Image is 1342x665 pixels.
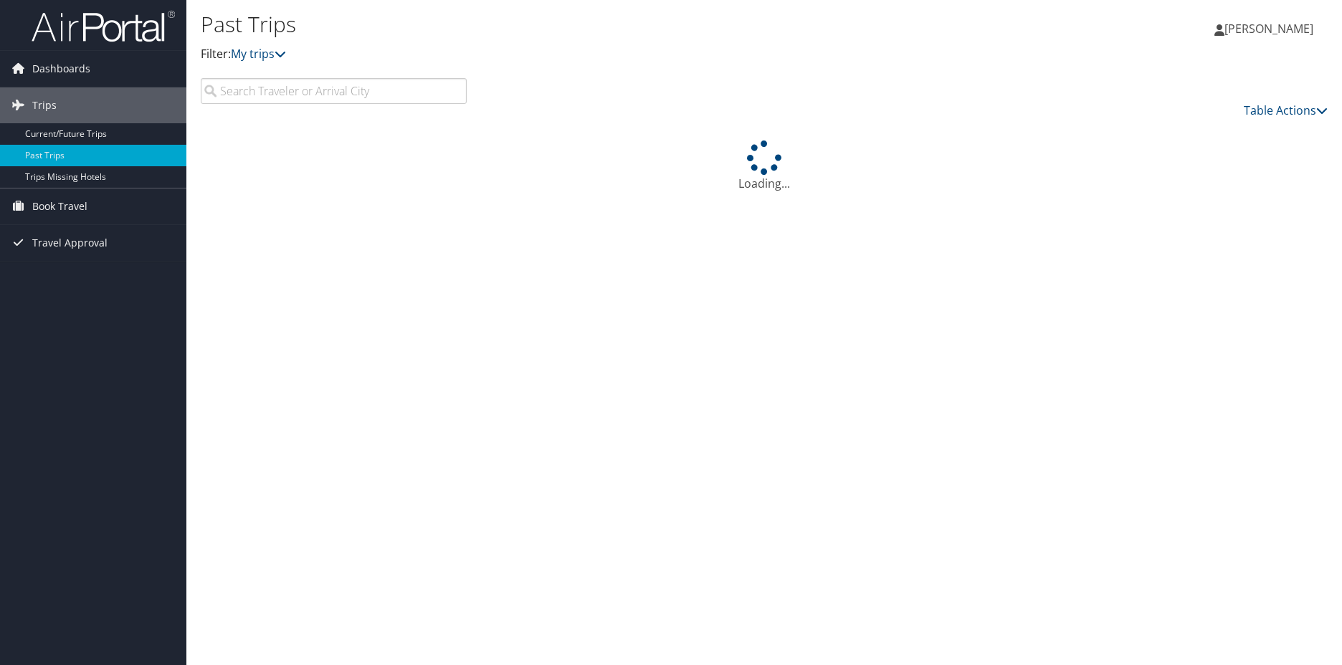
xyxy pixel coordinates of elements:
span: [PERSON_NAME] [1224,21,1313,37]
span: Trips [32,87,57,123]
span: Book Travel [32,188,87,224]
a: Table Actions [1244,102,1328,118]
span: Travel Approval [32,225,108,261]
span: Dashboards [32,51,90,87]
img: airportal-logo.png [32,9,175,43]
a: [PERSON_NAME] [1214,7,1328,50]
a: My trips [231,46,286,62]
input: Search Traveler or Arrival City [201,78,467,104]
div: Loading... [201,140,1328,192]
h1: Past Trips [201,9,952,39]
p: Filter: [201,45,952,64]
